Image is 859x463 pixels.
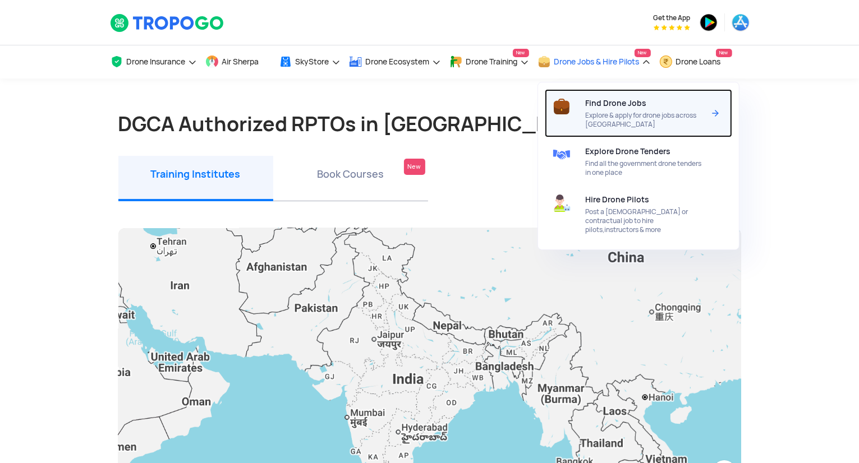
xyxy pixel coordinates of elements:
[586,207,704,234] span: Post a [DEMOGRAPHIC_DATA] or contractual job to hire pilots,instructors & more
[553,98,571,115] img: ic_briefcase1.svg
[110,13,225,33] img: TropoGo Logo
[296,57,329,66] span: SkyStore
[513,49,529,57] span: New
[732,13,750,31] img: ic_appstore.png
[553,194,571,212] img: ic_uav_pilot.svg
[449,45,529,78] a: Drone TrainingNew
[118,156,273,201] li: Training Institutes
[366,57,430,66] span: Drone Ecosystem
[205,45,270,78] a: Air Sherpa
[676,57,721,66] span: Drone Loans
[700,13,718,31] img: ic_playstore.png
[635,49,651,57] span: New
[554,57,640,66] span: Drone Jobs & Hire Pilots
[545,137,732,186] a: Explore Drone TendersFind all the government drone tenders in one place
[127,57,186,66] span: Drone Insurance
[709,107,722,120] img: Arrow
[586,111,704,129] span: Explore & apply for drone jobs across [GEOGRAPHIC_DATA]
[279,45,341,78] a: SkyStore
[349,45,441,78] a: Drone Ecosystem
[404,159,425,175] div: New
[466,57,518,66] span: Drone Training
[654,25,690,30] img: App Raking
[110,45,197,78] a: Drone Insurance
[659,45,732,78] a: Drone LoansNew
[545,89,732,137] a: Find Drone JobsExplore & apply for drone jobs across [GEOGRAPHIC_DATA]Arrow
[586,195,650,204] span: Hire Drone Pilots
[586,159,704,177] span: Find all the government drone tenders in one place
[545,186,732,243] a: Hire Drone PilotsPost a [DEMOGRAPHIC_DATA] or contractual job to hire pilots,instructors & more
[654,13,691,22] span: Get the App
[273,156,428,201] li: Book Courses
[586,99,647,108] span: Find Drone Jobs
[553,146,571,164] img: ic_tenders.svg
[538,45,651,78] a: Drone Jobs & Hire PilotsNew
[716,49,732,57] span: New
[222,57,259,66] span: Air Sherpa
[118,112,741,136] h1: DGCA Authorized RPTOs in [GEOGRAPHIC_DATA]
[586,147,671,156] span: Explore Drone Tenders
